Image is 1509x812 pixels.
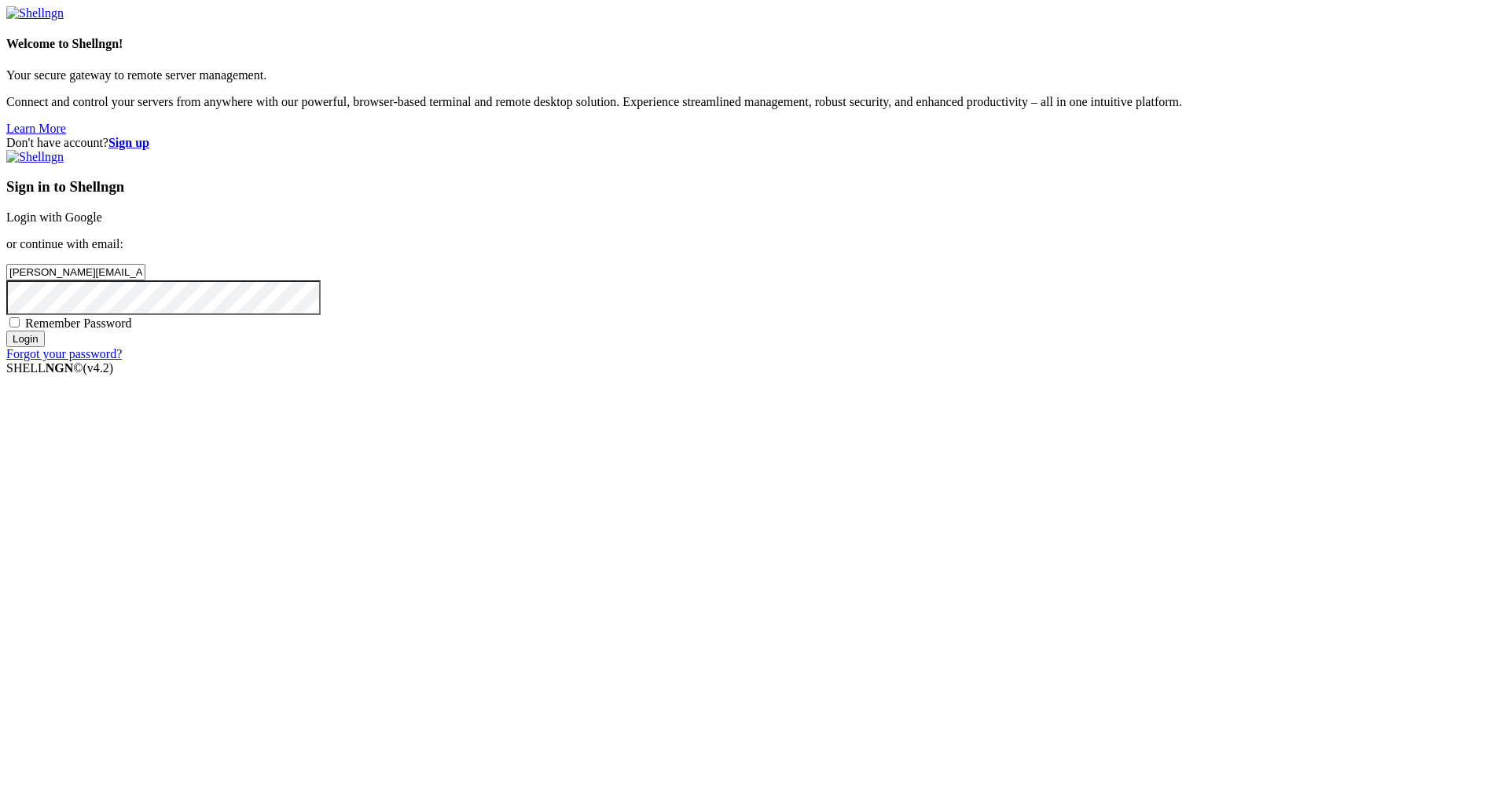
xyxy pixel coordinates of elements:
[6,178,1503,196] h3: Sign in to Shellngn
[6,122,66,135] a: Learn More
[9,317,20,327] input: Remember Password
[6,210,102,224] a: Login with Google
[6,331,45,347] input: Login
[6,136,1503,150] div: Don't have account?
[6,347,122,360] a: Forgot your password?
[108,136,149,149] a: Sign up
[6,361,113,375] span: SHELL ©
[46,361,74,375] b: NGN
[6,237,1503,251] p: or continue with email:
[6,264,145,280] input: Email address
[6,37,1503,51] h4: Welcome to Shellngn!
[83,361,114,375] span: 4.2.0
[6,95,1503,109] p: Connect and control your servers from anywhere with our powerful, browser-based terminal and remo...
[6,150,64,164] img: Shellngn
[6,6,64,20] img: Shellngn
[25,316,132,330] span: Remember Password
[6,68,1503,82] p: Your secure gateway to remote server management.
